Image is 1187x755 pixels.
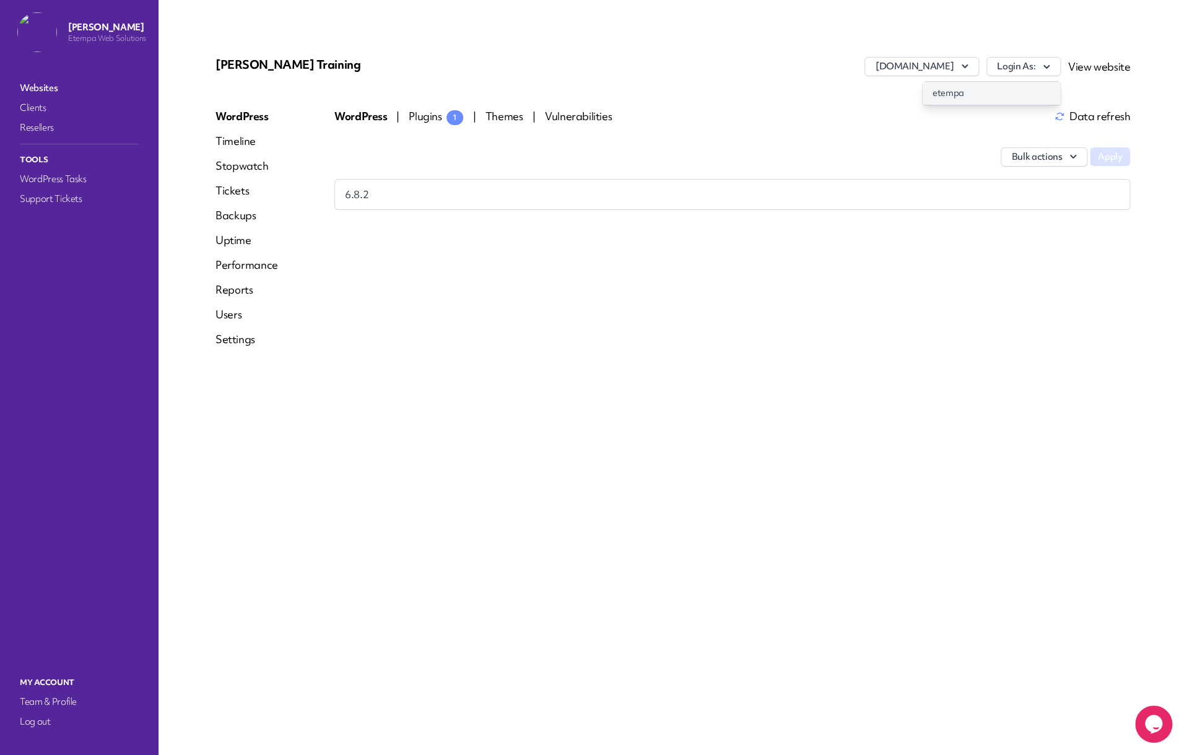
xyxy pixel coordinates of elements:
a: Team & Profile [17,693,141,710]
span: Data refresh [1054,111,1130,121]
a: WordPress [215,109,278,124]
iframe: chat widget [1135,705,1175,743]
a: WordPress Tasks [17,170,141,188]
button: Bulk actions [1001,147,1087,167]
a: Clients [17,99,141,116]
a: Websites [17,79,141,97]
span: | [396,109,399,123]
span: Plugins [409,109,463,123]
a: Performance [215,258,278,273]
a: Backups [215,208,278,223]
p: Etempa Web Solutions [68,33,146,43]
span: 6.8.2 [345,187,368,202]
span: | [472,109,476,123]
p: My Account [17,674,141,691]
a: Support Tickets [17,190,141,207]
a: Settings [215,332,278,347]
a: etempa [923,82,1060,105]
a: View website [1068,59,1130,74]
a: Users [215,307,278,322]
p: Tools [17,152,141,168]
a: Stopwatch [215,159,278,173]
a: Resellers [17,119,141,136]
span: Themes [485,109,525,123]
p: [PERSON_NAME] [68,21,146,33]
span: | [533,109,536,123]
button: Apply [1090,147,1130,166]
a: Reports [215,282,278,297]
span: Vulnerabilities [545,109,612,123]
button: Login As: [986,57,1061,76]
span: WordPress [334,109,389,123]
p: [PERSON_NAME] Training [215,57,520,72]
a: Log out [17,713,141,730]
a: Uptime [215,233,278,248]
a: Tickets [215,183,278,198]
span: 1 [446,110,463,125]
a: Timeline [215,134,278,149]
button: [DOMAIN_NAME] [864,57,978,76]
